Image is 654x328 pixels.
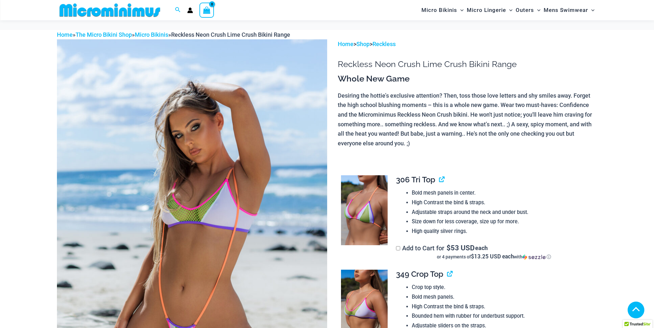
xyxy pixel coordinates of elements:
[412,188,592,198] li: Bold mesh panels in center.
[420,2,465,18] a: Micro BikinisMenu ToggleMenu Toggle
[171,31,290,38] span: Reckless Neon Crush Lime Crush Bikini Range
[412,292,592,302] li: Bold mesh panels.
[522,254,546,260] img: Sezzle
[412,302,592,312] li: High Contrast the bind & straps.
[514,2,542,18] a: OutersMenu ToggleMenu Toggle
[338,73,597,84] h3: Whole New Game
[457,2,464,18] span: Menu Toggle
[471,253,514,260] span: $13.25 USD each
[187,7,193,13] a: Account icon link
[57,3,163,17] img: MM SHOP LOGO FLAT
[475,245,488,251] span: each
[412,207,592,217] li: Adjustable straps around the neck and under bust.
[341,175,388,246] img: Reckless Neon Crush Lime Crush 306 Tri Top
[506,2,512,18] span: Menu Toggle
[396,175,435,184] span: 306 Tri Top
[588,2,594,18] span: Menu Toggle
[467,2,506,18] span: Micro Lingerie
[396,244,592,260] label: Add to Cart for
[338,39,597,49] p: > >
[396,254,592,260] div: or 4 payments of$13.25 USD eachwithSezzle Click to learn more about Sezzle
[412,311,592,321] li: Bounded hem with rubber for underbust support.
[534,2,540,18] span: Menu Toggle
[412,227,592,236] li: High quality silver rings.
[465,2,514,18] a: Micro LingerieMenu ToggleMenu Toggle
[338,59,597,69] h1: Reckless Neon Crush Lime Crush Bikini Range
[396,246,400,250] input: Add to Cart for$53 USD eachor 4 payments of$13.25 USD eachwithSezzle Click to learn more about Se...
[199,3,214,17] a: View Shopping Cart, empty
[396,254,592,260] div: or 4 payments of with
[447,245,474,251] span: 53 USD
[338,91,597,148] p: Desiring the hottie’s exclusive attention? Then, toss those love letters and shy smiles away. For...
[421,2,457,18] span: Micro Bikinis
[57,31,73,38] a: Home
[76,31,132,38] a: The Micro Bikini Shop
[419,1,597,19] nav: Site Navigation
[412,217,592,227] li: Size down for less coverage, size up for more.
[412,283,592,292] li: Crop top style.
[396,269,443,279] span: 349 Crop Top
[544,2,588,18] span: Mens Swimwear
[175,6,181,14] a: Search icon link
[447,243,451,252] span: $
[57,31,290,38] span: » » »
[542,2,596,18] a: Mens SwimwearMenu ToggleMenu Toggle
[338,41,354,47] a: Home
[356,41,370,47] a: Shop
[516,2,534,18] span: Outers
[373,41,396,47] a: Reckless
[135,31,168,38] a: Micro Bikinis
[412,198,592,207] li: High Contrast the bind & straps.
